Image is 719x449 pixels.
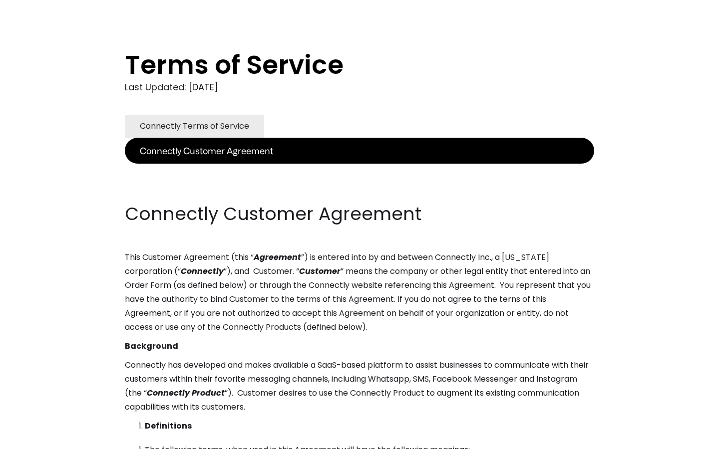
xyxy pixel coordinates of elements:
[10,431,60,446] aside: Language selected: English
[125,358,594,414] p: Connectly has developed and makes available a SaaS-based platform to assist businesses to communi...
[125,250,594,334] p: This Customer Agreement (this “ ”) is entered into by and between Connectly Inc., a [US_STATE] co...
[140,144,273,158] div: Connectly Customer Agreement
[125,340,178,352] strong: Background
[125,164,594,178] p: ‍
[181,265,224,277] em: Connectly
[125,202,594,226] h2: Connectly Customer Agreement
[125,183,594,197] p: ‍
[140,119,249,133] div: Connectly Terms of Service
[147,387,225,399] em: Connectly Product
[145,420,192,432] strong: Definitions
[299,265,341,277] em: Customer
[125,50,554,80] h1: Terms of Service
[254,251,301,263] em: Agreement
[125,80,594,95] div: Last Updated: [DATE]
[20,432,60,446] ul: Language list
